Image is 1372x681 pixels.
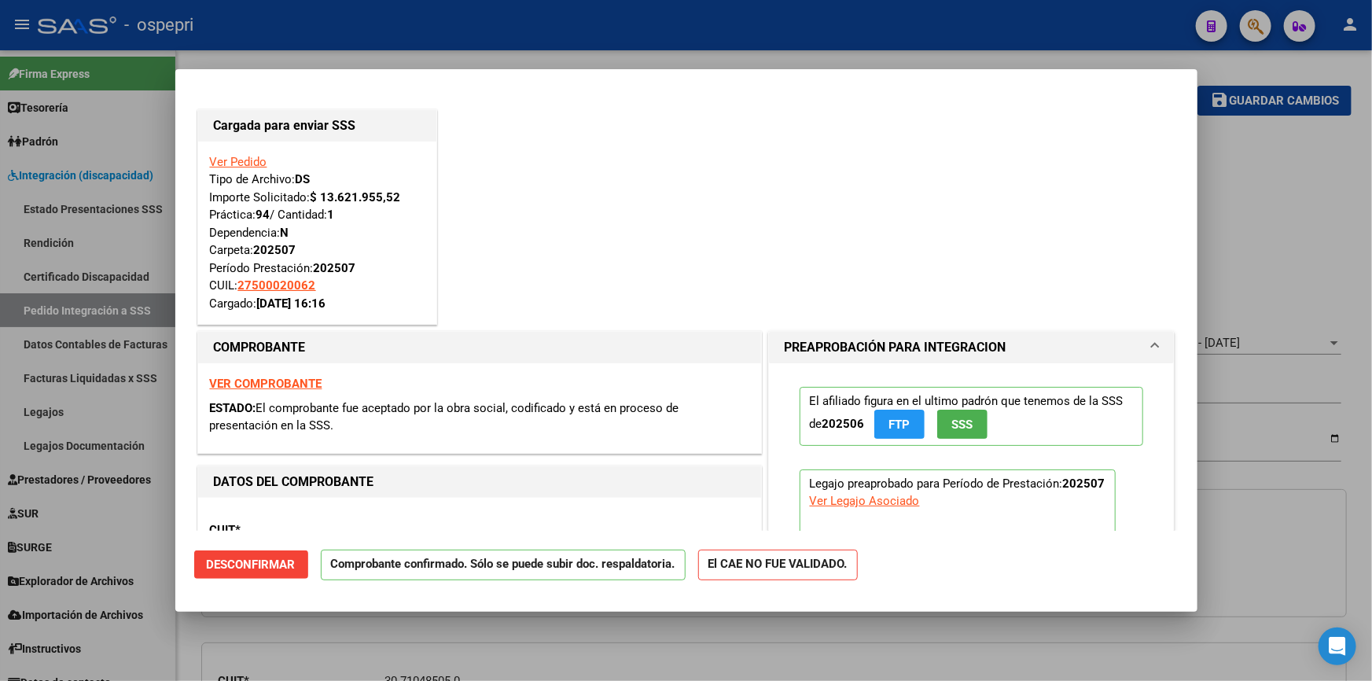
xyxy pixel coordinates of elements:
[210,153,425,313] div: Tipo de Archivo: Importe Solicitado: Práctica: / Cantidad: Dependencia: Carpeta: Período Prestaci...
[254,243,296,257] strong: 202507
[207,558,296,572] span: Desconfirmar
[214,340,306,355] strong: COMPROBANTE
[257,296,326,311] strong: [DATE] 16:16
[1063,477,1105,491] strong: 202507
[311,190,401,204] strong: $ 13.621.955,52
[210,377,322,391] a: VER COMPROBANTE
[810,528,1094,612] span: CUIL: Nombre y Apellido: Período Desde: Período Hasta: Admite Dependencia:
[194,550,308,579] button: Desconfirmar
[810,492,920,510] div: Ver Legajo Asociado
[838,528,916,543] span: 27500020062
[800,469,1116,620] p: Legajo preaprobado para Período de Prestación:
[1319,628,1356,665] div: Open Intercom Messenger
[785,338,1006,357] h1: PREAPROBACIÓN PARA INTEGRACION
[888,418,910,432] span: FTP
[314,261,356,275] strong: 202507
[328,208,335,222] strong: 1
[281,226,289,240] strong: N
[800,387,1144,446] p: El afiliado figura en el ultimo padrón que tenemos de la SSS de
[214,116,421,135] h1: Cargada para enviar SSS
[874,410,925,439] button: FTP
[698,550,858,580] strong: El CAE NO FUE VALIDADO.
[937,410,988,439] button: SSS
[822,417,865,431] strong: 202506
[769,363,1175,657] div: PREAPROBACIÓN PARA INTEGRACION
[238,278,316,293] span: 27500020062
[210,401,679,433] span: El comprobante fue aceptado por la obra social, codificado y está en proceso de presentación en l...
[769,332,1175,363] mat-expansion-panel-header: PREAPROBACIÓN PARA INTEGRACION
[296,172,311,186] strong: DS
[321,550,686,580] p: Comprobante confirmado. Sólo se puede subir doc. respaldatoria.
[256,208,270,222] strong: 94
[210,401,256,415] span: ESTADO:
[951,418,973,432] span: SSS
[214,474,374,489] strong: DATOS DEL COMPROBANTE
[210,521,372,539] p: CUIT
[210,155,267,169] a: Ver Pedido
